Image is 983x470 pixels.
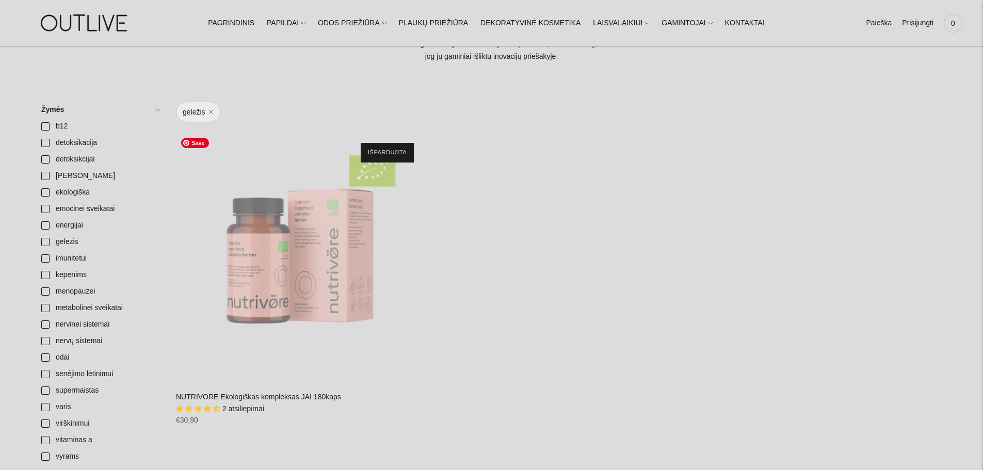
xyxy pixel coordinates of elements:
a: menopauzei [35,283,166,300]
a: KONTAKTAI [725,12,765,35]
a: Prisijungti [902,12,933,35]
a: b12 [35,118,166,135]
a: varis [35,399,166,415]
span: 2 atsiliepimai [222,404,264,413]
span: 4.50 stars [176,404,222,413]
a: imunitetui [35,250,166,267]
img: OUTLIVE [21,5,150,41]
a: Paieška [866,12,892,35]
a: geležis [176,102,221,122]
a: nervų sistemai [35,333,166,349]
a: Žymės [35,102,166,118]
span: Save [181,138,209,148]
a: [PERSON_NAME] [35,168,166,184]
a: virškinimui [35,415,166,432]
span: 0 [946,16,960,30]
a: GAMINTOJAI [662,12,712,35]
a: vyrams [35,448,166,465]
a: detoksikcijai [35,151,166,168]
a: energijai [35,217,166,234]
span: €30,90 [176,416,198,424]
a: odai [35,349,166,366]
a: detoksikacija [35,135,166,151]
a: supermaistas [35,382,166,399]
a: LAISVALAIKIUI [593,12,649,35]
a: kepenims [35,267,166,283]
a: emocinei sveikatai [35,201,166,217]
a: 0 [944,12,962,35]
a: gelezis [35,234,166,250]
a: senėjimo lėtinimui [35,366,166,382]
a: DEKORATYVINĖ KOSMETIKA [480,12,581,35]
a: vitaminas a [35,432,166,448]
a: PLAUKŲ PRIEŽIŪRA [399,12,469,35]
a: nervinei sistemai [35,316,166,333]
a: PAGRINDINIS [208,12,254,35]
a: ODOS PRIEŽIŪRA [318,12,386,35]
a: NUTRIVORE Ekologiškas kompleksas JAI 180kaps [176,133,424,381]
a: PAPILDAI [267,12,305,35]
a: metabolinei sveikatai [35,300,166,316]
a: ekologiška [35,184,166,201]
a: NUTRIVORE Ekologiškas kompleksas JAI 180kaps [176,393,341,401]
